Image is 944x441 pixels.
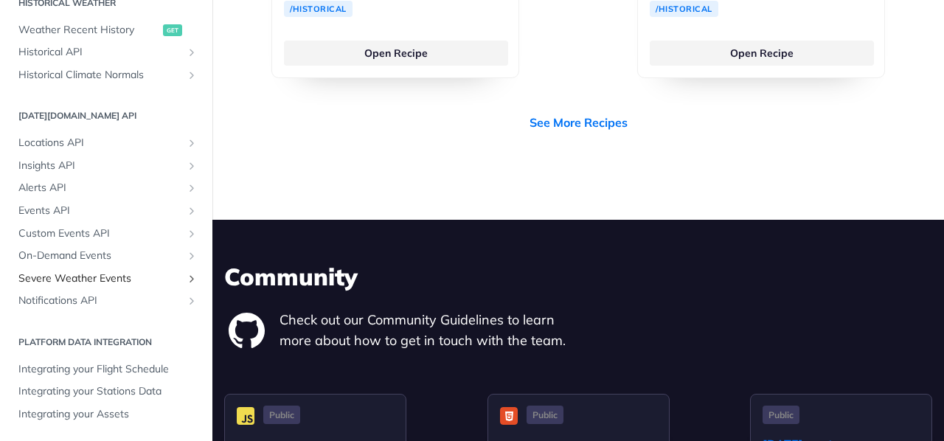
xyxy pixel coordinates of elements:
[11,41,201,63] a: Historical APIShow subpages for Historical API
[11,109,201,122] h2: [DATE][DOMAIN_NAME] API
[284,41,508,66] a: Open Recipe
[186,228,198,240] button: Show subpages for Custom Events API
[186,205,198,217] button: Show subpages for Events API
[527,406,563,424] span: Public
[11,290,201,312] a: Notifications APIShow subpages for Notifications API
[18,294,182,308] span: Notifications API
[284,1,353,17] a: /Historical
[18,362,198,377] span: Integrating your Flight Schedule
[18,226,182,241] span: Custom Events API
[763,406,799,424] span: Public
[11,132,201,154] a: Locations APIShow subpages for Locations API
[11,336,201,349] h2: Platform DATA integration
[18,23,159,38] span: Weather Recent History
[18,204,182,218] span: Events API
[18,45,182,60] span: Historical API
[11,200,201,222] a: Events APIShow subpages for Events API
[11,177,201,199] a: Alerts APIShow subpages for Alerts API
[18,136,182,150] span: Locations API
[530,114,628,131] a: See More Recipes
[18,181,182,195] span: Alerts API
[186,137,198,149] button: Show subpages for Locations API
[11,268,201,290] a: Severe Weather EventsShow subpages for Severe Weather Events
[18,271,182,286] span: Severe Weather Events
[18,384,198,399] span: Integrating your Stations Data
[11,358,201,381] a: Integrating your Flight Schedule
[186,69,198,81] button: Show subpages for Historical Climate Normals
[263,406,300,424] span: Public
[11,381,201,403] a: Integrating your Stations Data
[186,160,198,172] button: Show subpages for Insights API
[186,273,198,285] button: Show subpages for Severe Weather Events
[163,24,182,36] span: get
[650,1,718,17] a: /Historical
[186,46,198,58] button: Show subpages for Historical API
[186,250,198,262] button: Show subpages for On-Demand Events
[11,155,201,177] a: Insights APIShow subpages for Insights API
[650,41,874,66] a: Open Recipe
[11,403,201,426] a: Integrating your Assets
[11,245,201,267] a: On-Demand EventsShow subpages for On-Demand Events
[186,295,198,307] button: Show subpages for Notifications API
[18,159,182,173] span: Insights API
[11,223,201,245] a: Custom Events APIShow subpages for Custom Events API
[18,68,182,83] span: Historical Climate Normals
[280,310,578,351] p: Check out our Community Guidelines to learn more about how to get in touch with the team.
[186,182,198,194] button: Show subpages for Alerts API
[224,260,932,293] h3: Community
[18,249,182,263] span: On-Demand Events
[18,407,198,422] span: Integrating your Assets
[11,64,201,86] a: Historical Climate NormalsShow subpages for Historical Climate Normals
[11,19,201,41] a: Weather Recent Historyget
